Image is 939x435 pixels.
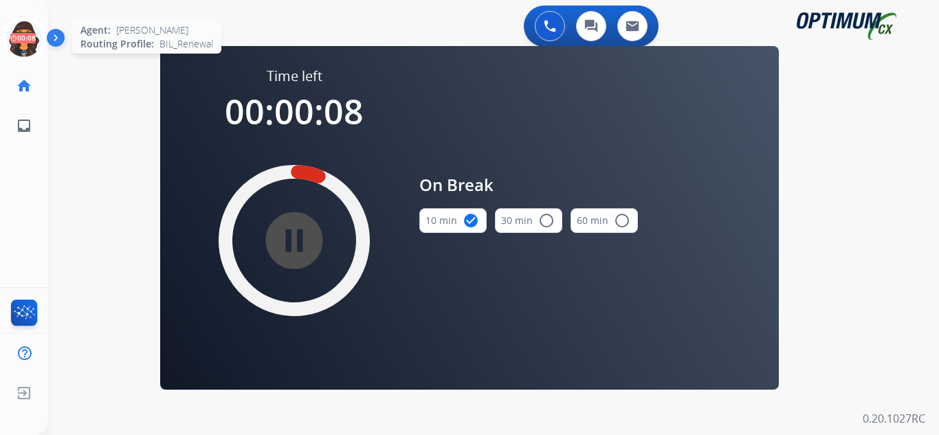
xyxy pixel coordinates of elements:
span: 00:00:08 [225,88,364,135]
mat-icon: check_circle [463,212,479,229]
button: 10 min [419,208,487,233]
span: Routing Profile: [80,37,154,51]
button: 60 min [571,208,638,233]
span: Time left [267,67,322,86]
mat-icon: inbox [16,118,32,134]
mat-icon: home [16,78,32,94]
mat-icon: radio_button_unchecked [614,212,630,229]
button: 30 min [495,208,562,233]
span: [PERSON_NAME] [116,23,188,37]
span: Agent: [80,23,111,37]
mat-icon: radio_button_unchecked [538,212,555,229]
p: 0.20.1027RC [863,410,925,427]
mat-icon: pause_circle_filled [286,232,302,249]
span: BIL_Renewal [159,37,213,51]
span: On Break [419,172,638,197]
